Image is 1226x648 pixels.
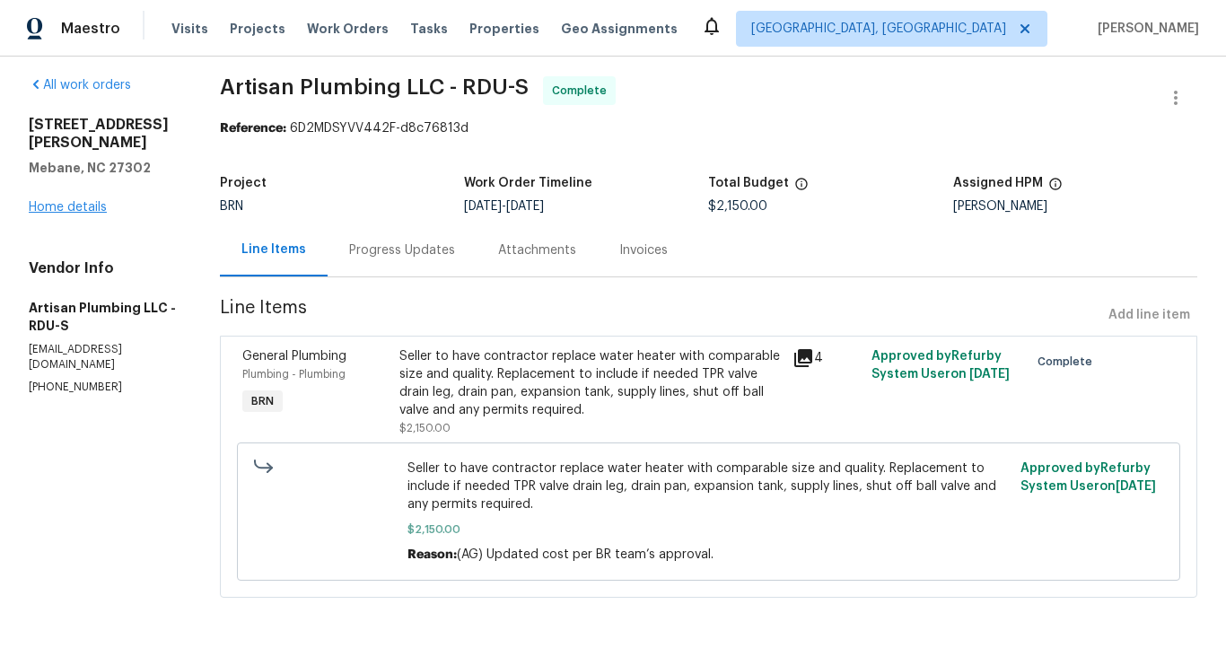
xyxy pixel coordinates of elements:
span: Visits [171,20,208,38]
span: [DATE] [506,200,544,213]
a: Home details [29,201,107,214]
span: The total cost of line items that have been proposed by Opendoor. This sum includes line items th... [794,177,809,200]
a: All work orders [29,79,131,92]
span: BRN [220,200,243,213]
div: 6D2MDSYVV442F-d8c76813d [220,119,1197,137]
span: [DATE] [1116,480,1156,493]
span: General Plumbing [242,350,346,363]
span: Geo Assignments [561,20,678,38]
p: [PHONE_NUMBER] [29,380,177,395]
h5: Artisan Plumbing LLC - RDU-S [29,299,177,335]
div: 4 [793,347,861,369]
div: Line Items [241,241,306,258]
div: [PERSON_NAME] [953,200,1197,213]
span: Complete [1038,353,1099,371]
span: [DATE] [464,200,502,213]
span: BRN [244,392,281,410]
h4: Vendor Info [29,259,177,277]
span: Seller to have contractor replace water heater with comparable size and quality. Replacement to i... [407,460,1011,513]
span: [PERSON_NAME] [1090,20,1199,38]
span: - [464,200,544,213]
h2: [STREET_ADDRESS][PERSON_NAME] [29,116,177,152]
span: [DATE] [969,368,1010,381]
span: Plumbing - Plumbing [242,369,346,380]
span: Tasks [410,22,448,35]
span: Properties [469,20,539,38]
b: Reference: [220,122,286,135]
h5: Work Order Timeline [464,177,592,189]
div: Invoices [619,241,668,259]
span: The hpm assigned to this work order. [1048,177,1063,200]
div: Attachments [498,241,576,259]
span: Complete [552,82,614,100]
span: $2,150.00 [708,200,767,213]
span: Reason: [407,548,457,561]
span: [GEOGRAPHIC_DATA], [GEOGRAPHIC_DATA] [751,20,1006,38]
span: Artisan Plumbing LLC - RDU-S [220,76,529,98]
div: Seller to have contractor replace water heater with comparable size and quality. Replacement to i... [399,347,782,419]
span: Projects [230,20,285,38]
span: Approved by Refurby System User on [1020,462,1156,493]
span: Approved by Refurby System User on [871,350,1010,381]
span: Maestro [61,20,120,38]
span: $2,150.00 [399,423,451,433]
h5: Total Budget [708,177,789,189]
span: Work Orders [307,20,389,38]
span: $2,150.00 [407,521,1011,539]
h5: Assigned HPM [953,177,1043,189]
span: Line Items [220,299,1101,332]
span: (AG) Updated cost per BR team’s approval. [457,548,714,561]
h5: Mebane, NC 27302 [29,159,177,177]
div: Progress Updates [349,241,455,259]
p: [EMAIL_ADDRESS][DOMAIN_NAME] [29,342,177,372]
h5: Project [220,177,267,189]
